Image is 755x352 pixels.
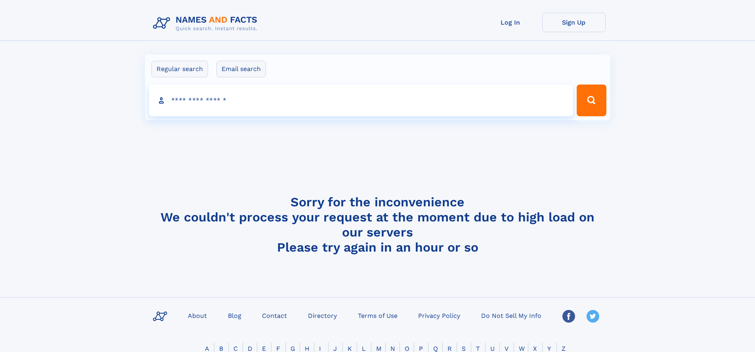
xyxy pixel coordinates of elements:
a: Contact [259,310,290,321]
a: Terms of Use [355,310,401,321]
a: Directory [305,310,340,321]
img: Logo Names and Facts [150,13,264,34]
label: Email search [216,61,266,77]
h4: Sorry for the inconvenience We couldn't process your request at the moment due to high load on ou... [150,194,606,255]
img: Facebook [562,310,575,323]
button: Search Button [577,85,606,116]
a: Log In [479,13,542,32]
a: About [185,310,210,321]
a: Privacy Policy [415,310,463,321]
a: Do Not Sell My Info [478,310,545,321]
a: Blog [225,310,245,321]
a: Sign Up [542,13,606,32]
img: Twitter [587,310,599,323]
input: search input [149,85,573,116]
label: Regular search [151,61,208,77]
